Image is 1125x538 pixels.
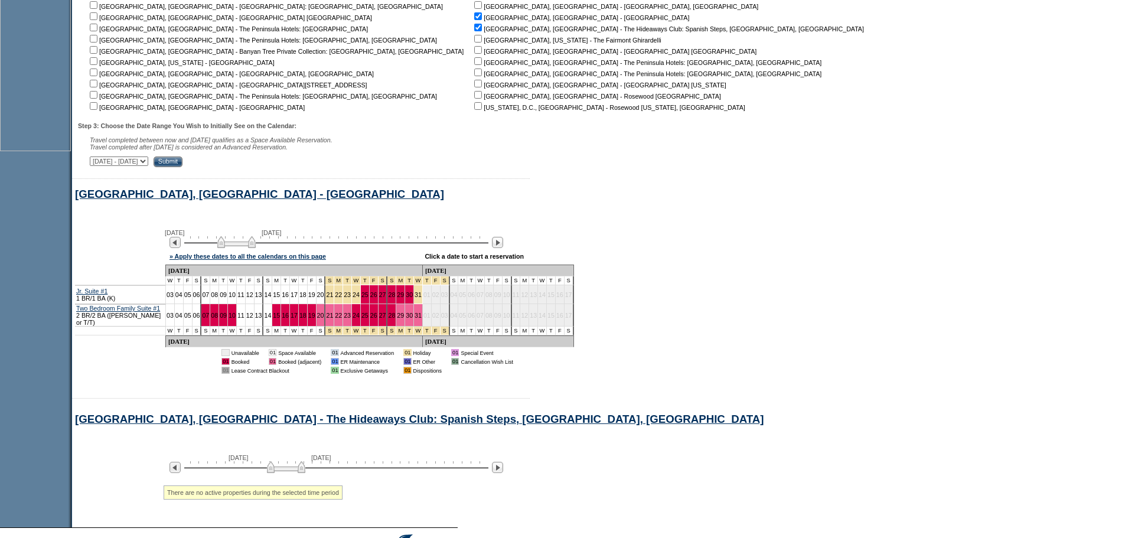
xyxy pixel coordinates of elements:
nobr: Travel completed after [DATE] is considered an Advanced Reservation. [90,144,288,151]
td: New Year's [423,327,432,335]
td: Christmas [379,276,388,285]
td: ER Other [413,358,442,365]
td: 01 [451,349,459,356]
td: F [556,276,565,285]
td: W [476,276,485,285]
td: Christmas [352,276,361,285]
td: F [308,276,317,285]
td: New Year's [414,327,423,335]
td: S [263,327,272,335]
a: 12 [246,291,253,298]
img: Next [492,237,503,248]
td: 16 [556,285,565,304]
td: 01 [331,367,338,374]
td: 06 [467,285,476,304]
td: New Year's [405,327,414,335]
td: T [467,327,476,335]
a: 12 [246,312,253,319]
td: T [219,276,228,285]
nobr: [GEOGRAPHIC_DATA], [GEOGRAPHIC_DATA] - [GEOGRAPHIC_DATA]: [GEOGRAPHIC_DATA], [GEOGRAPHIC_DATA] [87,3,443,10]
span: [DATE] [165,229,185,236]
td: [DATE] [166,265,423,276]
td: New Year's [396,276,405,285]
a: 30 [406,312,413,319]
td: 14 [538,285,547,304]
td: New Year's [414,276,423,285]
td: M [272,327,281,335]
div: Click a date to start a reservation [425,253,524,260]
nobr: [GEOGRAPHIC_DATA], [GEOGRAPHIC_DATA] - [GEOGRAPHIC_DATA] [472,14,689,21]
a: 10 [229,291,236,298]
td: 01 [403,358,411,365]
td: [DATE] [423,265,574,276]
td: Holiday [413,349,442,356]
a: 07 [202,291,209,298]
a: 30 [406,291,413,298]
td: 05 [458,285,467,304]
div: There are no active properties during the selected time period [164,485,343,500]
td: New Year's [441,276,450,285]
a: 18 [299,291,306,298]
a: 15 [273,312,280,319]
a: 19 [308,291,315,298]
a: 21 [326,312,333,319]
td: T [547,276,556,285]
a: 13 [255,291,262,298]
td: 02 [432,285,441,304]
a: 09 [220,312,227,319]
td: T [175,276,184,285]
nobr: [GEOGRAPHIC_DATA], [GEOGRAPHIC_DATA] - The Peninsula Hotels: [GEOGRAPHIC_DATA], [GEOGRAPHIC_DATA] [472,70,821,77]
td: New Year's [387,327,396,335]
a: » Apply these dates to all the calendars on this page [169,253,326,260]
td: S [503,276,512,285]
td: S [263,276,272,285]
td: S [201,276,210,285]
nobr: [GEOGRAPHIC_DATA], [GEOGRAPHIC_DATA] - [GEOGRAPHIC_DATA] [GEOGRAPHIC_DATA] [472,48,756,55]
td: 01 [221,367,229,374]
td: T [237,327,246,335]
a: 11 [237,291,244,298]
td: Exclusive Getaways [341,367,394,374]
td: 09 [494,285,503,304]
nobr: [GEOGRAPHIC_DATA], [GEOGRAPHIC_DATA] - [GEOGRAPHIC_DATA] [GEOGRAPHIC_DATA] [87,14,372,21]
a: 23 [344,291,351,298]
td: F [246,327,255,335]
td: New Year's [432,327,441,335]
nobr: [US_STATE], D.C., [GEOGRAPHIC_DATA] - Rosewood [US_STATE], [GEOGRAPHIC_DATA] [472,104,745,111]
td: Special Event [461,349,513,356]
span: Travel completed between now and [DATE] qualifies as a Space Available Reservation. [90,136,332,144]
span: [DATE] [229,454,249,461]
td: [DATE] [166,335,423,347]
nobr: [GEOGRAPHIC_DATA], [GEOGRAPHIC_DATA] - [GEOGRAPHIC_DATA], [GEOGRAPHIC_DATA] [87,70,374,77]
td: 12 [520,304,529,327]
td: New Year's [441,327,450,335]
a: 10 [229,312,236,319]
a: [GEOGRAPHIC_DATA], [GEOGRAPHIC_DATA] - [GEOGRAPHIC_DATA] [75,188,444,200]
td: Christmas [334,276,343,285]
a: 24 [353,312,360,319]
td: 01 [221,349,229,356]
td: New Year's [387,276,396,285]
a: 04 [175,291,182,298]
td: 01 [423,304,432,327]
td: Dispositions [413,367,442,374]
td: F [308,327,317,335]
td: T [299,276,308,285]
a: [GEOGRAPHIC_DATA], [GEOGRAPHIC_DATA] - The Hideaways Club: Spanish Steps, [GEOGRAPHIC_DATA], [GEO... [75,413,764,425]
img: Previous [169,237,181,248]
a: 22 [335,312,342,319]
td: F [184,327,193,335]
td: S [193,276,202,285]
td: New Year's [423,276,432,285]
td: Christmas [379,327,388,335]
nobr: [GEOGRAPHIC_DATA], [GEOGRAPHIC_DATA] - The Peninsula Hotels: [GEOGRAPHIC_DATA] [87,25,368,32]
nobr: [GEOGRAPHIC_DATA], [GEOGRAPHIC_DATA] - [GEOGRAPHIC_DATA] [87,104,305,111]
td: [DATE] [423,335,574,347]
a: Jr. Suite #1 [76,288,107,295]
td: W [290,276,299,285]
td: S [512,276,521,285]
a: 19 [308,312,315,319]
td: Christmas [343,276,352,285]
a: 08 [211,291,218,298]
td: ER Maintenance [341,358,394,365]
